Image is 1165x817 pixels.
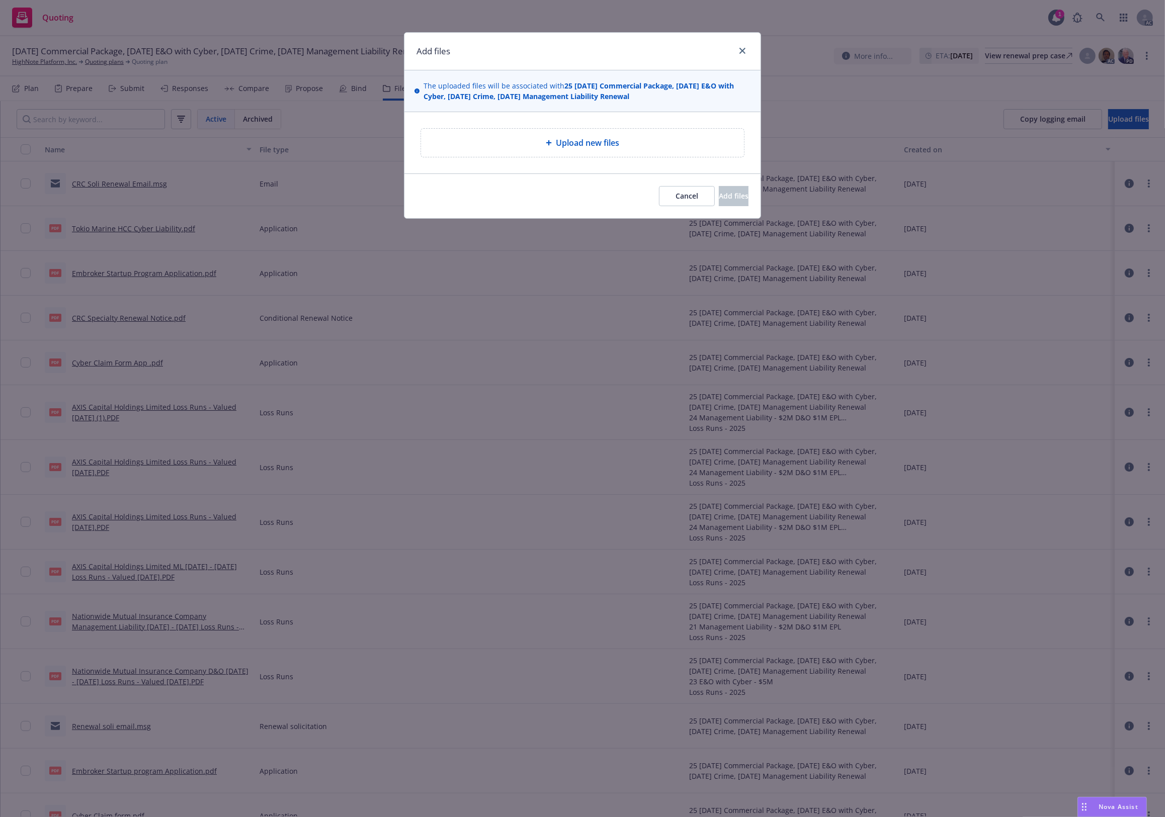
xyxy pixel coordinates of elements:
button: Nova Assist [1077,797,1147,817]
span: Nova Assist [1099,802,1138,811]
span: Add files [719,191,748,201]
span: Upload new files [556,137,619,149]
span: Cancel [676,191,698,201]
div: Upload new files [421,128,744,157]
button: Add files [719,186,748,206]
a: close [736,45,748,57]
button: Cancel [659,186,715,206]
div: Drag to move [1078,797,1091,816]
span: The uploaded files will be associated with [424,80,751,102]
strong: 25 [DATE] Commercial Package, [DATE] E&O with Cyber, [DATE] Crime, [DATE] Management Liability Re... [424,81,734,101]
h1: Add files [417,45,450,58]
